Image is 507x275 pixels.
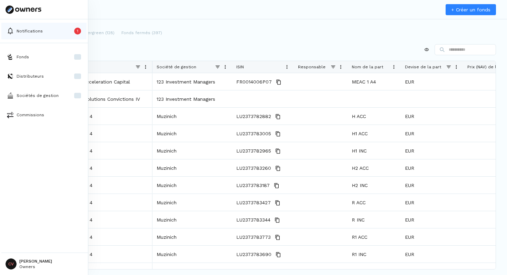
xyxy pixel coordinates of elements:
[121,28,163,39] button: Fonds fermés (397)
[6,258,17,269] span: CV
[121,30,162,36] p: Fonds fermés (397)
[1,107,87,123] button: commissionsCommissions
[1,49,87,65] button: fundsFonds
[236,246,271,263] span: LU2373783690
[274,199,282,207] button: Copy
[446,4,496,15] a: + Créer un fonds
[7,53,14,60] img: funds
[236,160,271,177] span: LU2373783260
[348,142,401,159] div: H1 INC
[352,65,383,69] span: Nom de la part
[17,54,29,60] p: Fonds
[17,112,44,118] p: Commissions
[236,143,271,159] span: LU2373782965
[236,73,272,90] span: FR0014006P07
[401,177,463,194] div: EUR
[50,78,130,85] a: Environement Acceleration Capital
[17,92,59,99] p: Sociétés de gestion
[152,125,232,142] div: Muzinich
[77,28,78,34] p: 1
[272,181,281,190] button: Copy
[274,130,282,138] button: Copy
[298,65,326,69] span: Responsable
[401,73,463,90] div: EUR
[1,23,87,39] button: Notifications1
[7,73,14,80] img: distributors
[348,73,401,90] div: MEAC 1 A4
[236,177,270,194] span: LU2373783187
[152,228,232,245] div: Muzinich
[236,65,244,69] span: ISIN
[348,228,401,245] div: R1 ACC
[401,108,463,125] div: EUR
[348,108,401,125] div: H ACC
[236,125,271,142] span: LU2373783005
[274,164,282,173] button: Copy
[152,211,232,228] div: Muzinich
[348,125,401,142] div: H1 ACC
[17,73,44,79] p: Distributeurs
[152,246,232,263] div: Muzinich
[274,147,282,155] button: Copy
[405,65,441,69] span: Devise de la part
[401,228,463,245] div: EUR
[83,30,115,36] p: Evergreen (128)
[401,142,463,159] div: EUR
[152,73,232,90] div: 123 Investment Managers
[274,251,282,259] button: Copy
[19,265,52,269] p: Owners
[1,68,87,85] button: distributorsDistributeurs
[17,28,43,34] p: Notifications
[152,194,232,211] div: Muzinich
[401,211,463,228] div: EUR
[401,246,463,263] div: EUR
[236,108,271,125] span: LU2373782882
[7,92,14,99] img: asset-managers
[152,142,232,159] div: Muzinich
[348,177,401,194] div: H2 INC
[348,159,401,176] div: H2 ACC
[19,259,52,263] p: [PERSON_NAME]
[152,159,232,176] div: Muzinich
[152,90,232,107] div: 123 Investment Managers
[50,96,140,102] a: Private Equity Solutions Convictions IV
[401,194,463,211] div: EUR
[348,194,401,211] div: R ACC
[348,246,401,263] div: R1 INC
[236,194,271,211] span: LU2373783427
[236,212,270,228] span: LU2373783344
[152,108,232,125] div: Muzinich
[7,111,14,118] img: commissions
[401,159,463,176] div: EUR
[273,216,281,224] button: Copy
[401,125,463,142] div: EUR
[274,233,282,242] button: Copy
[1,87,87,104] button: asset-managersSociétés de gestion
[348,211,401,228] div: R INC
[82,28,115,39] button: Evergreen (128)
[152,177,232,194] div: Muzinich
[236,229,271,246] span: LU2373783773
[274,112,282,121] button: Copy
[275,78,283,86] button: Copy
[157,65,196,69] span: Société de gestion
